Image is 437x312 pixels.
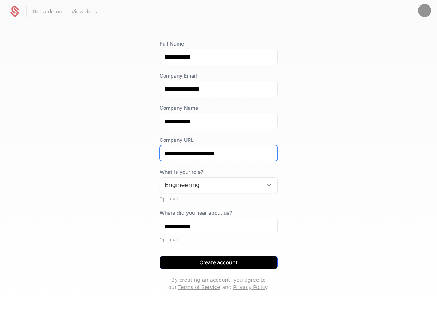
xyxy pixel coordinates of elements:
a: Terms of Service [178,284,220,290]
label: Company Email [160,72,278,79]
button: Open user button [418,4,431,17]
a: Privacy Policy [233,284,267,290]
label: Full Name [160,40,278,47]
img: Toyia Joseph [418,4,431,17]
div: Optional [160,237,278,243]
span: · [66,7,68,16]
span: What is your role? [160,168,278,176]
button: Create account [160,256,278,269]
label: Company Name [160,104,278,112]
a: Get a demo [32,8,62,15]
a: View docs [71,8,97,15]
p: By creating an account, you agree to our and . [160,276,278,291]
label: Where did you hear about us? [160,209,278,217]
label: Company URL [160,136,278,144]
div: Optional [160,196,278,202]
